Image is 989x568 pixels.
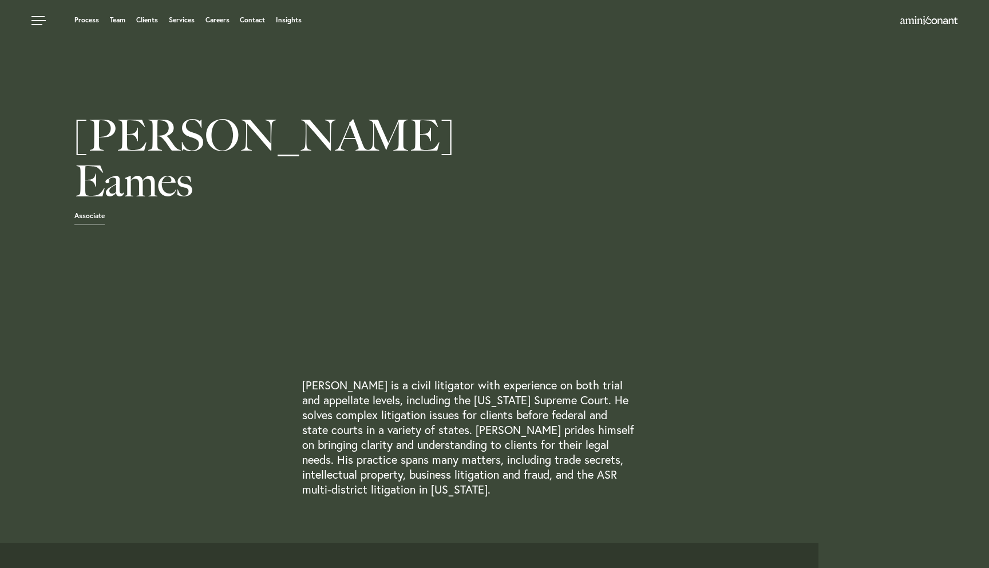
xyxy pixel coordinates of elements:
[169,17,195,23] a: Services
[302,378,635,497] p: [PERSON_NAME] is a civil litigator with experience on both trial and appellate levels, including ...
[74,212,105,225] span: Associate
[74,17,99,23] a: Process
[900,16,958,25] img: Amini & Conant
[205,17,230,23] a: Careers
[900,17,958,26] a: Home
[110,17,125,23] a: Team
[276,17,302,23] a: Insights
[240,17,265,23] a: Contact
[136,17,158,23] a: Clients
